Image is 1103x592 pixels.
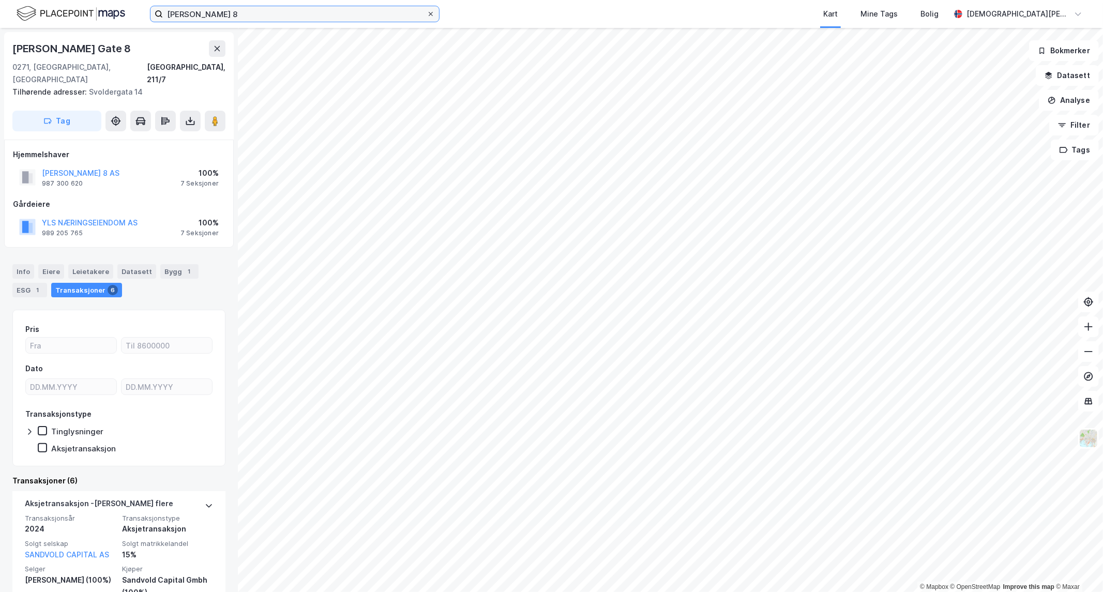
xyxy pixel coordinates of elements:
span: Kjøper [122,565,213,573]
div: 1 [33,285,43,295]
a: Improve this map [1003,583,1054,590]
div: 987 300 620 [42,179,83,188]
button: Filter [1049,115,1099,135]
input: Til 8600000 [122,338,212,353]
div: Tinglysninger [51,427,103,436]
div: 0271, [GEOGRAPHIC_DATA], [GEOGRAPHIC_DATA] [12,61,147,86]
span: Solgt selskap [25,539,116,548]
button: Tags [1051,140,1099,160]
div: Svoldergata 14 [12,86,217,98]
div: 989 205 765 [42,229,83,237]
div: Kontrollprogram for chat [1051,542,1103,592]
a: Mapbox [920,583,948,590]
div: Aksjetransaksjon - [PERSON_NAME] flere [25,497,173,514]
div: 6 [108,285,118,295]
div: [PERSON_NAME] (100%) [25,574,116,586]
img: Z [1079,429,1098,448]
span: Transaksjonstype [122,514,213,523]
div: Leietakere [68,264,113,279]
div: Eiere [38,264,64,279]
div: Dato [25,362,43,375]
div: Transaksjonstype [25,408,92,420]
div: Kart [823,8,838,20]
div: 7 Seksjoner [180,229,219,237]
div: [PERSON_NAME] Gate 8 [12,40,133,57]
span: Selger [25,565,116,573]
div: Info [12,264,34,279]
button: Analyse [1039,90,1099,111]
button: Datasett [1036,65,1099,86]
div: Aksjetransaksjon [122,523,213,535]
div: Transaksjoner [51,283,122,297]
img: logo.f888ab2527a4732fd821a326f86c7f29.svg [17,5,125,23]
span: Solgt matrikkelandel [122,539,213,548]
div: Bolig [920,8,939,20]
div: Aksjetransaksjon [51,444,116,453]
div: [DEMOGRAPHIC_DATA][PERSON_NAME] [966,8,1070,20]
span: Transaksjonsår [25,514,116,523]
div: Transaksjoner (6) [12,475,225,487]
div: ESG [12,283,47,297]
div: Datasett [117,264,156,279]
span: Tilhørende adresser: [12,87,89,96]
div: [GEOGRAPHIC_DATA], 211/7 [147,61,225,86]
div: 100% [180,217,219,229]
a: SANDVOLD CAPITAL AS [25,550,109,559]
button: Tag [12,111,101,131]
div: Bygg [160,264,199,279]
button: Bokmerker [1029,40,1099,61]
input: Fra [26,338,116,353]
div: Mine Tags [860,8,898,20]
a: OpenStreetMap [950,583,1001,590]
div: 2024 [25,523,116,535]
div: Gårdeiere [13,198,225,210]
input: DD.MM.YYYY [26,379,116,394]
div: 7 Seksjoner [180,179,219,188]
div: 100% [180,167,219,179]
div: 1 [184,266,194,277]
div: Pris [25,323,39,336]
iframe: Chat Widget [1051,542,1103,592]
div: 15% [122,549,213,561]
div: Hjemmelshaver [13,148,225,161]
input: DD.MM.YYYY [122,379,212,394]
input: Søk på adresse, matrikkel, gårdeiere, leietakere eller personer [163,6,427,22]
